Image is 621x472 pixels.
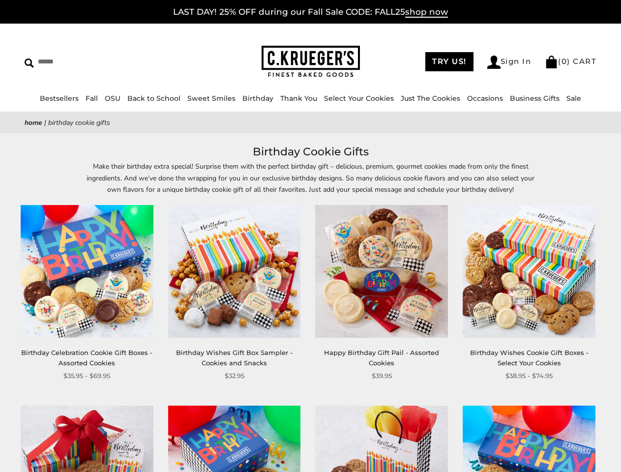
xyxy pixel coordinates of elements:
a: Birthday Wishes Gift Box Sampler - Cookies and Snacks [176,349,293,367]
span: $35.95 - $69.95 [63,371,110,381]
a: Birthday Wishes Cookie Gift Boxes - Select Your Cookies [470,349,589,367]
img: Search [25,59,34,68]
img: Birthday Celebration Cookie Gift Boxes - Assorted Cookies [21,205,153,338]
p: Make their birthday extra special! Surprise them with the perfect birthday gift – delicious, prem... [85,161,537,195]
a: Home [25,118,42,127]
a: Bestsellers [40,94,79,103]
span: shop now [405,7,448,18]
span: 0 [562,57,567,66]
img: Account [487,56,501,69]
a: Happy Birthday Gift Pail - Assorted Cookies [324,349,439,367]
a: Back to School [127,94,180,103]
a: Birthday [242,94,273,103]
a: Occasions [467,94,503,103]
a: Sign In [487,56,532,69]
input: Search [25,54,155,69]
h1: Birthday Cookie Gifts [39,143,582,161]
img: C.KRUEGER'S [262,46,360,78]
a: Business Gifts [510,94,560,103]
a: LAST DAY! 25% OFF during our Fall Sale CODE: FALL25shop now [173,7,448,18]
span: $32.95 [225,371,244,381]
a: Just The Cookies [401,94,460,103]
a: Thank You [280,94,317,103]
a: Sale [566,94,581,103]
img: Bag [545,56,558,68]
span: $39.95 [372,371,392,381]
nav: breadcrumbs [25,117,596,128]
a: Select Your Cookies [324,94,394,103]
img: Birthday Wishes Gift Box Sampler - Cookies and Snacks [168,205,301,338]
a: Birthday Celebration Cookie Gift Boxes - Assorted Cookies [21,349,152,367]
a: Sweet Smiles [187,94,236,103]
a: OSU [105,94,120,103]
a: (0) CART [545,57,596,66]
span: Birthday Cookie Gifts [48,118,110,127]
a: Fall [86,94,98,103]
a: TRY US! [425,52,473,71]
img: Happy Birthday Gift Pail - Assorted Cookies [315,205,448,338]
span: $38.95 - $74.95 [505,371,553,381]
img: Birthday Wishes Cookie Gift Boxes - Select Your Cookies [463,205,595,338]
span: | [44,118,46,127]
